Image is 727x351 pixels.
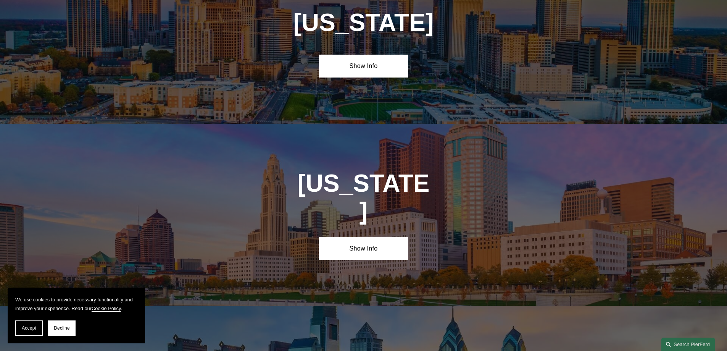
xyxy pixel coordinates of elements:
h1: [US_STATE] [252,9,475,37]
button: Decline [48,320,76,336]
span: Decline [54,325,70,331]
button: Accept [15,320,43,336]
p: We use cookies to provide necessary functionality and improve your experience. Read our . [15,295,137,313]
a: Show Info [319,55,408,78]
section: Cookie banner [8,288,145,343]
h1: [US_STATE] [297,170,430,225]
span: Accept [22,325,36,331]
a: Show Info [319,237,408,260]
a: Search this site [661,338,715,351]
a: Cookie Policy [92,306,121,311]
